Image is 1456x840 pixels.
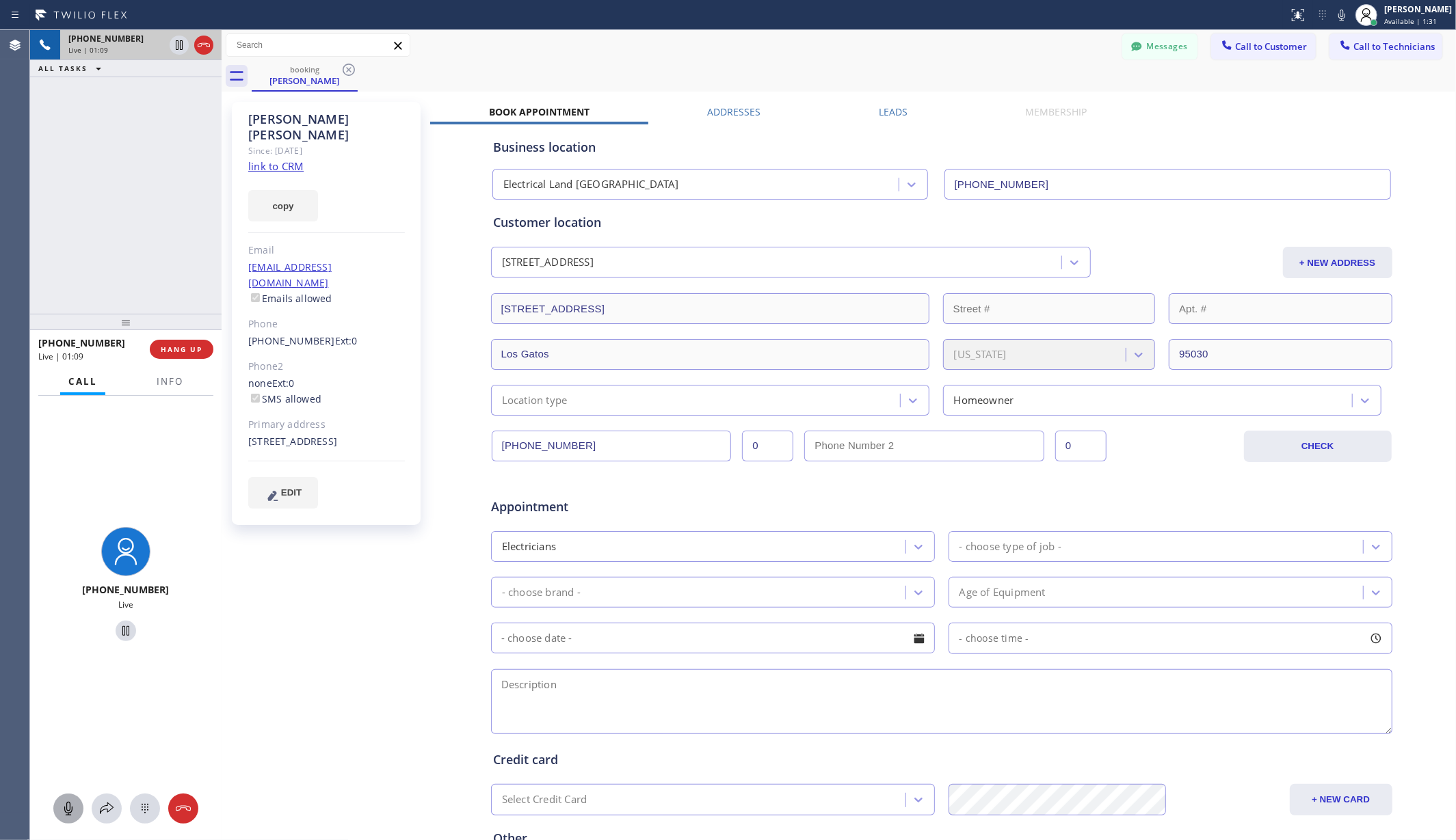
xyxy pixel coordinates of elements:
[879,105,908,118] label: Leads
[1211,33,1316,59] button: Call to Customer
[491,498,790,516] span: Appointment
[248,477,318,509] button: EDIT
[38,64,88,73] span: ALL TASKS
[38,336,125,349] span: [PHONE_NUMBER]
[116,621,136,641] button: Hold Customer
[1384,16,1437,26] span: Available | 1:31
[253,61,356,90] div: Patrick Esrey
[150,340,213,359] button: HANG UP
[742,431,793,461] input: Ext.
[68,375,97,388] span: Call
[1122,33,1197,59] button: Messages
[502,392,568,408] div: Location type
[1283,247,1392,278] button: + NEW ADDRESS
[118,599,133,610] span: Live
[1055,431,1107,461] input: Ext. 2
[491,623,935,653] input: - choose date -
[226,34,410,56] input: Search
[1384,3,1452,15] div: [PERSON_NAME]
[804,431,1044,461] input: Phone Number 2
[248,292,332,305] label: Emails allowed
[1169,293,1392,324] input: Apt. #
[1353,40,1435,53] span: Call to Technicians
[248,392,321,405] label: SMS allowed
[248,243,405,258] div: Email
[248,334,335,347] a: [PHONE_NUMBER]
[157,375,183,388] span: Info
[251,394,260,403] input: SMS allowed
[60,368,105,395] button: Call
[1332,5,1351,25] button: Mute
[1026,105,1087,118] label: Membership
[492,431,732,461] input: Phone Number
[943,293,1156,324] input: Street #
[53,794,83,824] button: Mute
[493,213,1390,232] div: Customer location
[959,632,1029,645] span: - choose time -
[68,45,108,55] span: Live | 01:09
[502,584,581,600] div: - choose brand -
[1290,784,1392,815] button: + NEW CARD
[1169,339,1392,370] input: ZIP
[92,794,122,824] button: Open directory
[38,351,83,362] span: Live | 01:09
[491,339,929,370] input: City
[248,376,405,407] div: none
[194,36,213,55] button: Hang up
[954,392,1014,408] div: Homeowner
[944,169,1391,200] input: Phone Number
[248,316,405,332] div: Phone
[1329,33,1442,59] button: Call to Technicians
[502,539,556,554] div: Electricians
[248,190,318,221] button: copy
[502,255,594,271] div: [STREET_ADDRESS]
[130,794,160,824] button: Open dialpad
[248,111,405,143] div: [PERSON_NAME] [PERSON_NAME]
[502,792,587,808] div: Select Credit Card
[959,539,1061,554] div: - choose type of job -
[248,359,405,375] div: Phone2
[68,33,144,44] span: [PHONE_NUMBER]
[493,138,1390,157] div: Business location
[489,105,590,118] label: Book Appointment
[493,750,1390,769] div: Credit card
[1235,40,1307,53] span: Call to Customer
[248,260,332,289] a: [EMAIL_ADDRESS][DOMAIN_NAME]
[959,584,1046,600] div: Age of Equipment
[170,36,189,55] button: Hold Customer
[1244,431,1392,462] button: CHECK
[148,368,191,395] button: Info
[491,293,929,324] input: Address
[272,377,295,390] span: Ext: 0
[253,64,356,74] div: booking
[83,583,170,596] span: [PHONE_NUMBER]
[248,159,304,173] a: link to CRM
[335,334,358,347] span: Ext: 0
[253,74,356,87] div: [PERSON_NAME]
[248,417,405,433] div: Primary address
[248,143,405,159] div: Since: [DATE]
[503,177,679,193] div: Electrical Land [GEOGRAPHIC_DATA]
[168,794,198,824] button: Hang up
[251,293,260,302] input: Emails allowed
[248,434,405,450] div: [STREET_ADDRESS]
[281,487,302,498] span: EDIT
[161,344,202,354] span: HANG UP
[30,60,115,77] button: ALL TASKS
[708,105,761,118] label: Addresses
